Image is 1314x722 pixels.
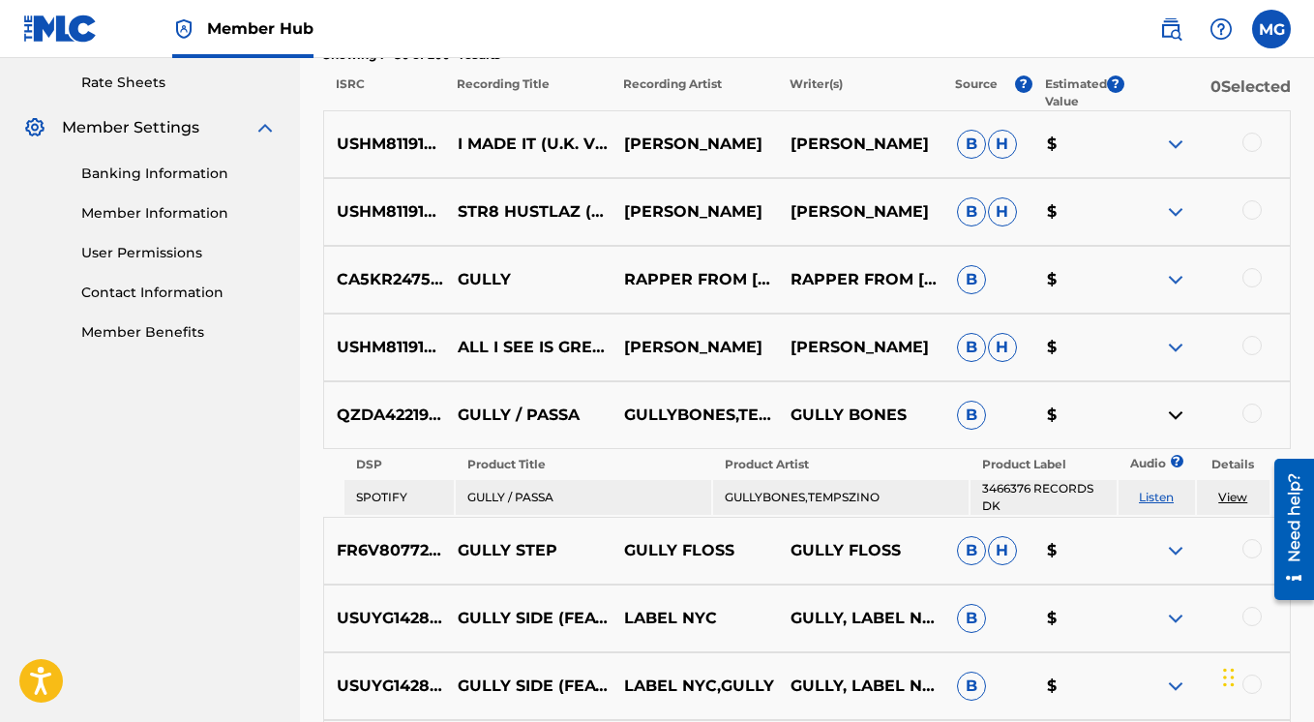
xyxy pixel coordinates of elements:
p: GULLY, LABEL NYC [778,675,944,698]
img: search [1159,17,1182,41]
span: B [957,197,986,226]
span: Member Settings [62,116,199,139]
p: GULLY STEP [444,539,611,562]
p: Recording Artist [610,75,776,110]
td: 3466376 RECORDS DK [971,480,1117,515]
td: SPOTIFY [344,480,454,515]
a: Banking Information [81,164,277,184]
p: GULLYBONES,TEMPSZINO [611,404,777,427]
img: expand [1164,200,1187,224]
p: GULLY [444,268,611,291]
p: Source [955,75,998,110]
p: I MADE IT (U.K. VERSION) [FEAT. SUS & [PERSON_NAME]] [444,133,611,156]
img: expand [1164,336,1187,359]
p: [PERSON_NAME] [778,133,944,156]
p: Writer(s) [776,75,942,110]
th: Product Artist [713,451,969,478]
img: expand [254,116,277,139]
p: GULLY FLOSS [778,539,944,562]
p: STR8 HUSTLAZ (U.K. VERSION) [FEAT. KOINZ, [PERSON_NAME] & [PERSON_NAME]] [444,200,611,224]
p: USHM81191924 [324,336,444,359]
img: contract [1164,404,1187,427]
p: $ [1033,404,1123,427]
span: H [988,536,1017,565]
a: Rate Sheets [81,73,277,93]
p: [PERSON_NAME] [611,133,777,156]
img: MLC Logo [23,15,98,43]
p: [PERSON_NAME] [778,336,944,359]
th: Details [1197,451,1269,478]
img: expand [1164,607,1187,630]
p: GULLY FLOSS [611,539,777,562]
p: $ [1033,607,1123,630]
span: H [988,333,1017,362]
p: FR6V80772275 [324,539,444,562]
p: GULLY SIDE (FEAT. GULLY) [444,675,611,698]
p: Estimated Value [1045,75,1107,110]
a: User Permissions [81,243,277,263]
th: Product Title [456,451,710,478]
span: Member Hub [207,17,314,40]
p: $ [1033,675,1123,698]
td: GULLYBONES,TEMPSZINO [713,480,969,515]
span: ? [1015,75,1032,93]
p: [PERSON_NAME] [611,336,777,359]
p: [PERSON_NAME] [611,200,777,224]
p: [PERSON_NAME] [778,200,944,224]
p: Audio [1119,455,1142,472]
th: DSP [344,451,454,478]
p: $ [1033,200,1123,224]
img: expand [1164,675,1187,698]
div: Drag [1223,648,1235,707]
p: LABEL NYC [611,607,777,630]
img: expand [1164,539,1187,562]
p: $ [1033,539,1123,562]
span: H [988,197,1017,226]
span: B [957,265,986,294]
p: 0 Selected [1124,75,1291,110]
span: H [988,130,1017,159]
img: Top Rightsholder [172,17,195,41]
p: CA5KR2475586 [324,268,444,291]
a: Member Benefits [81,322,277,343]
p: RAPPER FROM [PERSON_NAME] [611,268,777,291]
p: USUYG1428931 [324,607,444,630]
p: RAPPER FROM [PERSON_NAME] [778,268,944,291]
a: View [1218,490,1247,504]
span: ? [1107,75,1124,93]
img: help [1209,17,1233,41]
p: $ [1033,268,1123,291]
a: Contact Information [81,283,277,303]
p: Recording Title [443,75,610,110]
img: expand [1164,133,1187,156]
div: User Menu [1252,10,1291,48]
span: B [957,333,986,362]
img: expand [1164,268,1187,291]
p: GULLY / PASSA [444,404,611,427]
p: $ [1033,133,1123,156]
p: QZDA42219260 [324,404,444,427]
img: Member Settings [23,116,46,139]
iframe: Resource Center [1260,449,1314,609]
a: Listen [1139,490,1174,504]
p: GULLY, LABEL NYC [778,607,944,630]
p: USUYG1428931 [324,675,444,698]
p: GULLY BONES [778,404,944,427]
p: USHM81191929 [324,200,444,224]
p: GULLY SIDE (FEAT. GULLY) [444,607,611,630]
td: GULLY / PASSA [456,480,710,515]
span: B [957,130,986,159]
th: Product Label [971,451,1117,478]
a: Public Search [1151,10,1190,48]
span: B [957,604,986,633]
iframe: Chat Widget [1217,629,1314,722]
p: LABEL NYC,GULLY [611,675,777,698]
p: ISRC [323,75,443,110]
a: Member Information [81,203,277,224]
div: Help [1202,10,1240,48]
span: ? [1177,455,1178,467]
span: B [957,401,986,430]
